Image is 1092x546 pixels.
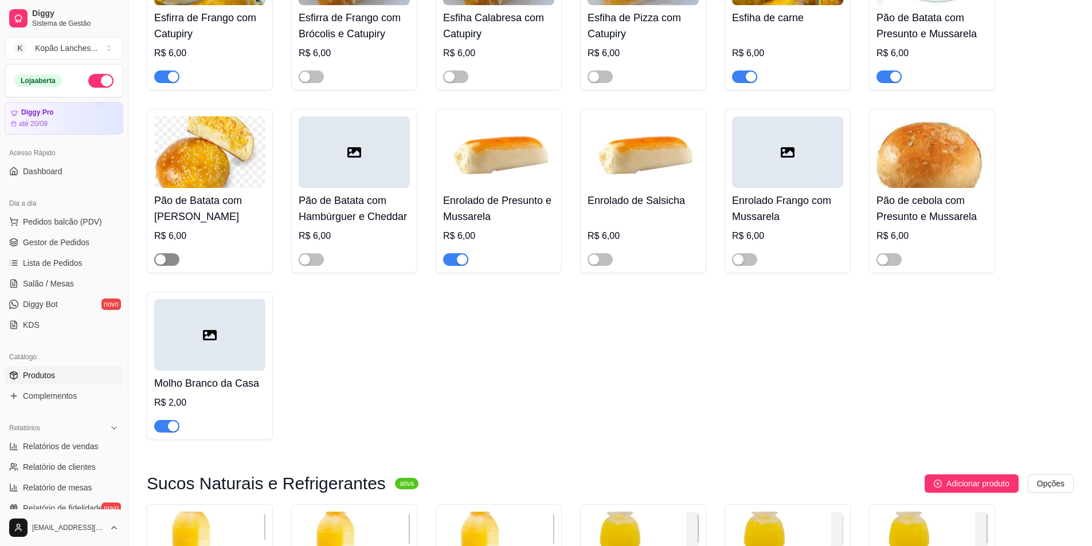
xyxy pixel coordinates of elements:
div: R$ 6,00 [732,229,843,243]
a: DiggySistema de Gestão [5,5,123,32]
h4: Molho Branco da Casa [154,375,265,391]
span: Sistema de Gestão [32,19,119,28]
button: Adicionar produto [925,474,1019,493]
img: product-image [443,116,554,188]
div: R$ 6,00 [588,229,699,243]
h4: Esfiha Calabresa com Catupiry [443,10,554,42]
a: Dashboard [5,162,123,180]
h3: Sucos Naturais e Refrigerantes [147,477,386,490]
span: Lista de Pedidos [23,257,83,269]
div: R$ 6,00 [299,229,410,243]
span: Relatórios de vendas [23,441,99,452]
span: Adicionar produto [946,477,1009,490]
h4: Pão de cebola com Presunto e Mussarela [876,193,988,225]
h4: Esfiha de Pizza com Catupiry [588,10,699,42]
h4: Esfirra de Frango com Catupiry [154,10,265,42]
a: Lista de Pedidos [5,254,123,272]
button: Opções [1028,474,1074,493]
a: Produtos [5,366,123,384]
img: product-image [154,116,265,188]
div: R$ 6,00 [154,229,265,243]
div: Catálogo [5,348,123,366]
span: Opções [1037,477,1064,490]
a: Diggy Proaté 20/09 [5,102,123,135]
sup: ativa [395,478,418,489]
h4: Pão de Batata com Hambúrguer e Cheddar [299,193,410,225]
h4: Enrolado Frango com Mussarela [732,193,843,225]
h4: Enrolado de Salsicha [588,193,699,209]
a: Relatório de clientes [5,458,123,476]
span: plus-circle [934,480,942,488]
h4: Esfiha de carne [732,10,843,26]
article: até 20/09 [19,119,48,128]
span: Relatório de mesas [23,482,92,493]
h4: Enrolado de Presunto e Mussarela [443,193,554,225]
span: [EMAIL_ADDRESS][DOMAIN_NAME] [32,523,105,532]
button: [EMAIL_ADDRESS][DOMAIN_NAME] [5,514,123,541]
span: KDS [23,319,40,331]
a: Complementos [5,387,123,405]
span: Relatório de clientes [23,461,96,473]
span: Complementos [23,390,77,402]
button: Pedidos balcão (PDV) [5,213,123,231]
div: R$ 6,00 [443,229,554,243]
span: Pedidos balcão (PDV) [23,216,102,227]
span: Diggy [32,9,119,19]
div: R$ 6,00 [443,46,554,60]
span: Produtos [23,370,55,381]
div: R$ 6,00 [876,46,988,60]
span: Relatórios [9,423,40,433]
h4: Esfirra de Frango com Brócolis e Catupiry [299,10,410,42]
h4: Pão de Batata com [PERSON_NAME] [154,193,265,225]
div: R$ 6,00 [732,46,843,60]
span: Relatório de fidelidade [23,502,103,514]
a: Diggy Botnovo [5,295,123,313]
a: Salão / Mesas [5,274,123,293]
a: Relatório de mesas [5,478,123,497]
div: R$ 6,00 [154,46,265,60]
span: Gestor de Pedidos [23,237,89,248]
div: R$ 6,00 [588,46,699,60]
a: Gestor de Pedidos [5,233,123,252]
div: Loja aberta [14,74,62,87]
div: Acesso Rápido [5,144,123,162]
div: R$ 2,00 [154,396,265,410]
a: Relatório de fidelidadenovo [5,499,123,517]
button: Select a team [5,37,123,60]
div: Kopão Lanches ... [35,42,97,54]
div: R$ 6,00 [299,46,410,60]
span: Salão / Mesas [23,278,74,289]
div: R$ 6,00 [876,229,988,243]
a: Relatórios de vendas [5,437,123,455]
button: Alterar Status [88,74,113,88]
span: K [14,42,26,54]
a: KDS [5,316,123,334]
div: Dia a dia [5,194,123,213]
h4: Pão de Batata com Presunto e Mussarela [876,10,988,42]
article: Diggy Pro [21,108,54,117]
img: product-image [588,116,699,188]
span: Diggy Bot [23,298,58,310]
span: Dashboard [23,166,62,177]
img: product-image [876,116,988,188]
